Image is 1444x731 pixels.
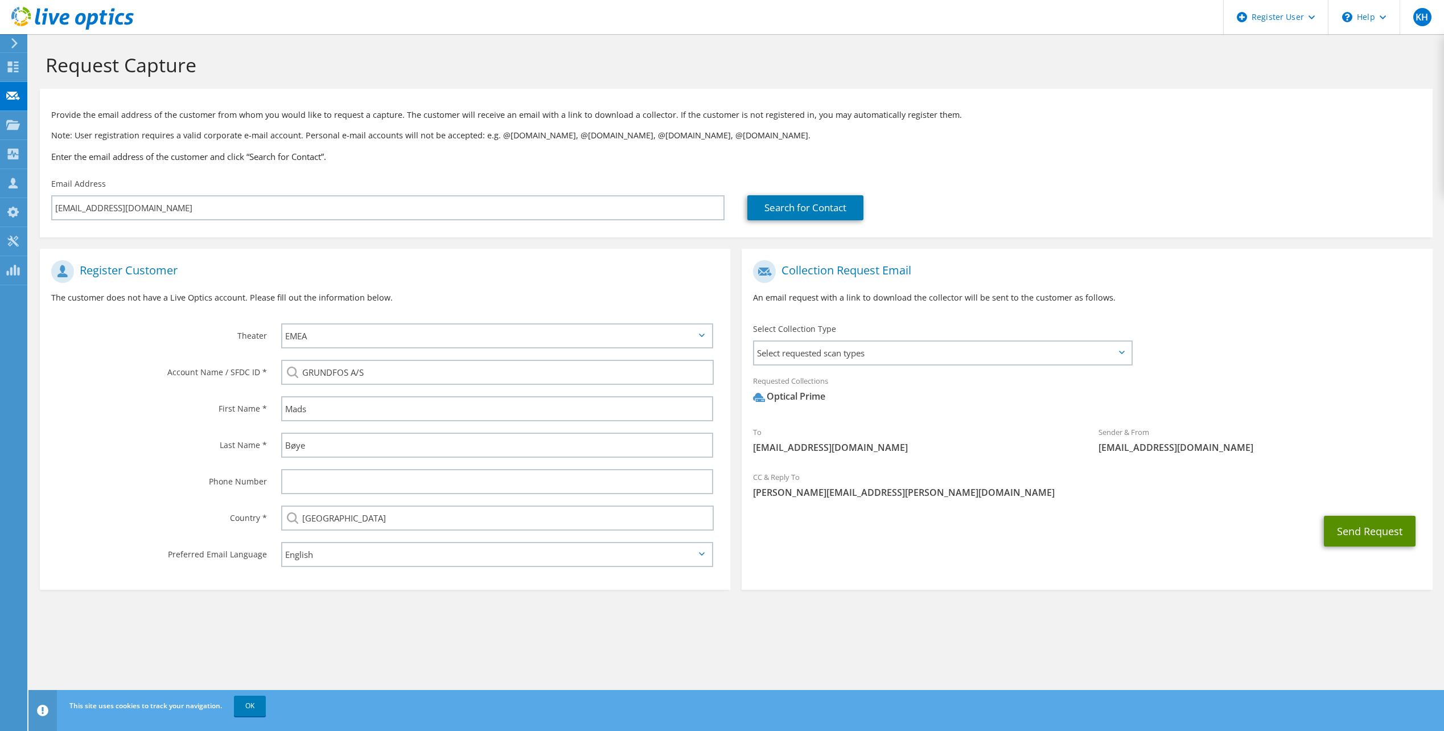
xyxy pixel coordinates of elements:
[753,486,1421,499] span: [PERSON_NAME][EMAIL_ADDRESS][PERSON_NAME][DOMAIN_NAME]
[51,542,267,560] label: Preferred Email Language
[1413,8,1431,26] span: KH
[51,109,1421,121] p: Provide the email address of the customer from whom you would like to request a capture. The cust...
[51,291,719,304] p: The customer does not have a Live Optics account. Please fill out the information below.
[1342,12,1352,22] svg: \n
[1324,516,1416,547] button: Send Request
[742,420,1087,459] div: To
[742,369,1432,414] div: Requested Collections
[754,342,1130,364] span: Select requested scan types
[1099,441,1421,454] span: [EMAIL_ADDRESS][DOMAIN_NAME]
[51,150,1421,163] h3: Enter the email address of the customer and click “Search for Contact”.
[69,701,222,711] span: This site uses cookies to track your navigation.
[753,441,1076,454] span: [EMAIL_ADDRESS][DOMAIN_NAME]
[51,260,713,283] h1: Register Customer
[753,291,1421,304] p: An email request with a link to download the collector will be sent to the customer as follows.
[51,178,106,190] label: Email Address
[753,390,825,403] div: Optical Prime
[51,360,267,378] label: Account Name / SFDC ID *
[51,506,267,524] label: Country *
[753,260,1415,283] h1: Collection Request Email
[1087,420,1433,459] div: Sender & From
[51,129,1421,142] p: Note: User registration requires a valid corporate e-mail account. Personal e-mail accounts will ...
[742,465,1432,504] div: CC & Reply To
[234,696,266,716] a: OK
[753,323,836,335] label: Select Collection Type
[51,323,267,342] label: Theater
[51,469,267,487] label: Phone Number
[51,433,267,451] label: Last Name *
[46,53,1421,77] h1: Request Capture
[51,396,267,414] label: First Name *
[747,195,863,220] a: Search for Contact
